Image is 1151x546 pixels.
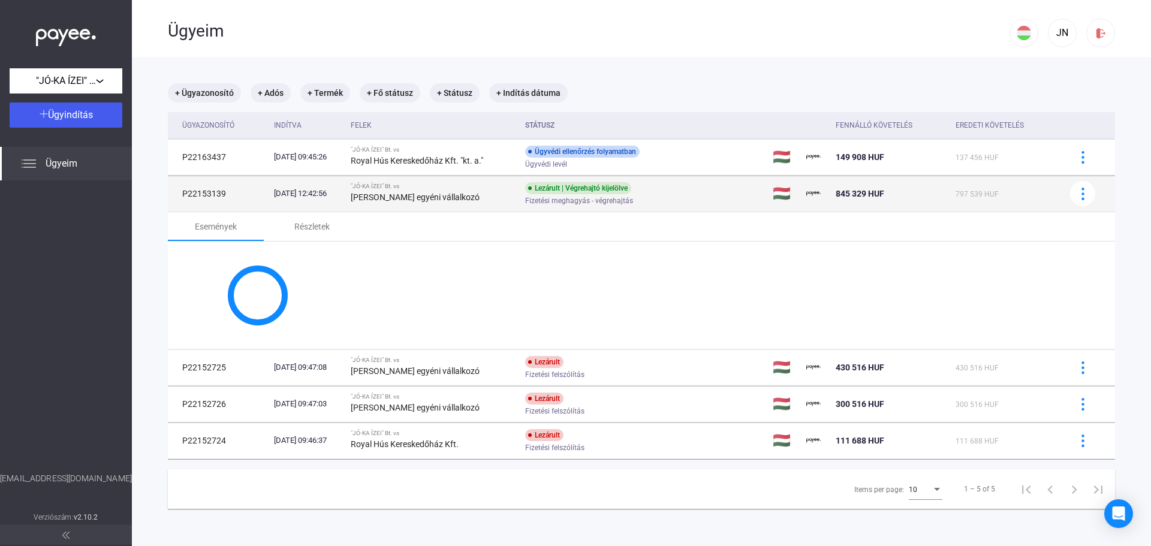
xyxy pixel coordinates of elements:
[1086,19,1115,47] button: logout-red
[836,436,884,445] span: 111 688 HUF
[1077,361,1089,374] img: more-blue
[1070,144,1095,170] button: more-blue
[1070,428,1095,453] button: more-blue
[351,366,480,376] strong: [PERSON_NAME] egyéni vállalkozó
[525,157,567,171] span: Ügyvédi levél
[964,482,995,496] div: 1 – 5 of 5
[251,83,291,102] mat-chip: + Adós
[351,357,516,364] div: "JÓ-KA ÍZEI" Bt. vs
[1077,188,1089,200] img: more-blue
[525,393,564,405] div: Lezárult
[351,403,480,412] strong: [PERSON_NAME] egyéni vállalkozó
[525,146,640,158] div: Ügyvédi ellenőrzés folyamatban
[525,404,584,418] span: Fizetési felszólítás
[168,176,269,212] td: P22153139
[274,361,341,373] div: [DATE] 09:47:08
[351,118,372,132] div: Felek
[909,485,917,494] span: 10
[36,22,96,47] img: white-payee-white-dot.svg
[168,423,269,458] td: P22152724
[351,430,516,437] div: "JÓ-KA ÍZEI" Bt. vs
[956,400,999,409] span: 300 516 HUF
[1010,19,1038,47] button: HU
[1070,355,1095,380] button: more-blue
[956,153,999,162] span: 137 456 HUF
[1052,26,1072,40] div: JN
[956,118,1024,132] div: Eredeti követelés
[351,156,483,165] strong: Royal Hús Kereskedőház Kft. "kt. a."
[1070,391,1095,417] button: more-blue
[836,399,884,409] span: 300 516 HUF
[836,189,884,198] span: 845 329 HUF
[806,397,821,411] img: payee-logo
[1077,398,1089,411] img: more-blue
[525,441,584,455] span: Fizetési felszólítás
[489,83,568,102] mat-chip: + Indítás dátuma
[836,118,912,132] div: Fennálló követelés
[1077,151,1089,164] img: more-blue
[168,83,241,102] mat-chip: + Ügyazonosító
[274,118,341,132] div: Indítva
[168,139,269,175] td: P22163437
[525,429,564,441] div: Lezárult
[956,118,1055,132] div: Eredeti követelés
[1104,499,1133,528] div: Open Intercom Messenger
[956,190,999,198] span: 797 539 HUF
[351,146,516,153] div: "JÓ-KA ÍZEI" Bt. vs
[168,349,269,385] td: P22152725
[351,192,480,202] strong: [PERSON_NAME] egyéni vállalkozó
[768,176,802,212] td: 🇭🇺
[10,68,122,93] button: "JÓ-KA ÍZEI" Bt.
[1014,477,1038,501] button: First page
[300,83,350,102] mat-chip: + Termék
[768,423,802,458] td: 🇭🇺
[195,219,237,234] div: Események
[274,151,341,163] div: [DATE] 09:45:26
[351,439,459,449] strong: Royal Hús Kereskedőház Kft.
[351,393,516,400] div: "JÓ-KA ÍZEI" Bt. vs
[10,102,122,128] button: Ügyindítás
[351,183,516,190] div: "JÓ-KA ÍZEI" Bt. vs
[274,188,341,200] div: [DATE] 12:42:56
[1095,27,1107,40] img: logout-red
[351,118,516,132] div: Felek
[520,112,767,139] th: Státusz
[806,360,821,375] img: payee-logo
[1077,435,1089,447] img: more-blue
[182,118,264,132] div: Ügyazonosító
[956,437,999,445] span: 111 688 HUF
[274,435,341,447] div: [DATE] 09:46:37
[168,386,269,422] td: P22152726
[294,219,330,234] div: Részletek
[525,356,564,368] div: Lezárult
[22,156,36,171] img: list.svg
[836,118,945,132] div: Fennálló követelés
[806,150,821,164] img: payee-logo
[36,74,96,88] span: "JÓ-KA ÍZEI" Bt.
[182,118,234,132] div: Ügyazonosító
[430,83,480,102] mat-chip: + Státusz
[40,110,48,118] img: plus-white.svg
[1048,19,1077,47] button: JN
[956,364,999,372] span: 430 516 HUF
[74,513,98,521] strong: v2.10.2
[48,109,93,120] span: Ügyindítás
[806,186,821,201] img: payee-logo
[168,21,1010,41] div: Ügyeim
[360,83,420,102] mat-chip: + Fő státusz
[836,363,884,372] span: 430 516 HUF
[274,398,341,410] div: [DATE] 09:47:03
[274,118,302,132] div: Indítva
[1017,26,1031,40] img: HU
[768,386,802,422] td: 🇭🇺
[768,349,802,385] td: 🇭🇺
[1038,477,1062,501] button: Previous page
[1062,477,1086,501] button: Next page
[1086,477,1110,501] button: Last page
[1070,181,1095,206] button: more-blue
[806,433,821,448] img: payee-logo
[525,182,631,194] div: Lezárult | Végrehajtó kijelölve
[525,367,584,382] span: Fizetési felszólítás
[768,139,802,175] td: 🇭🇺
[854,482,904,497] div: Items per page:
